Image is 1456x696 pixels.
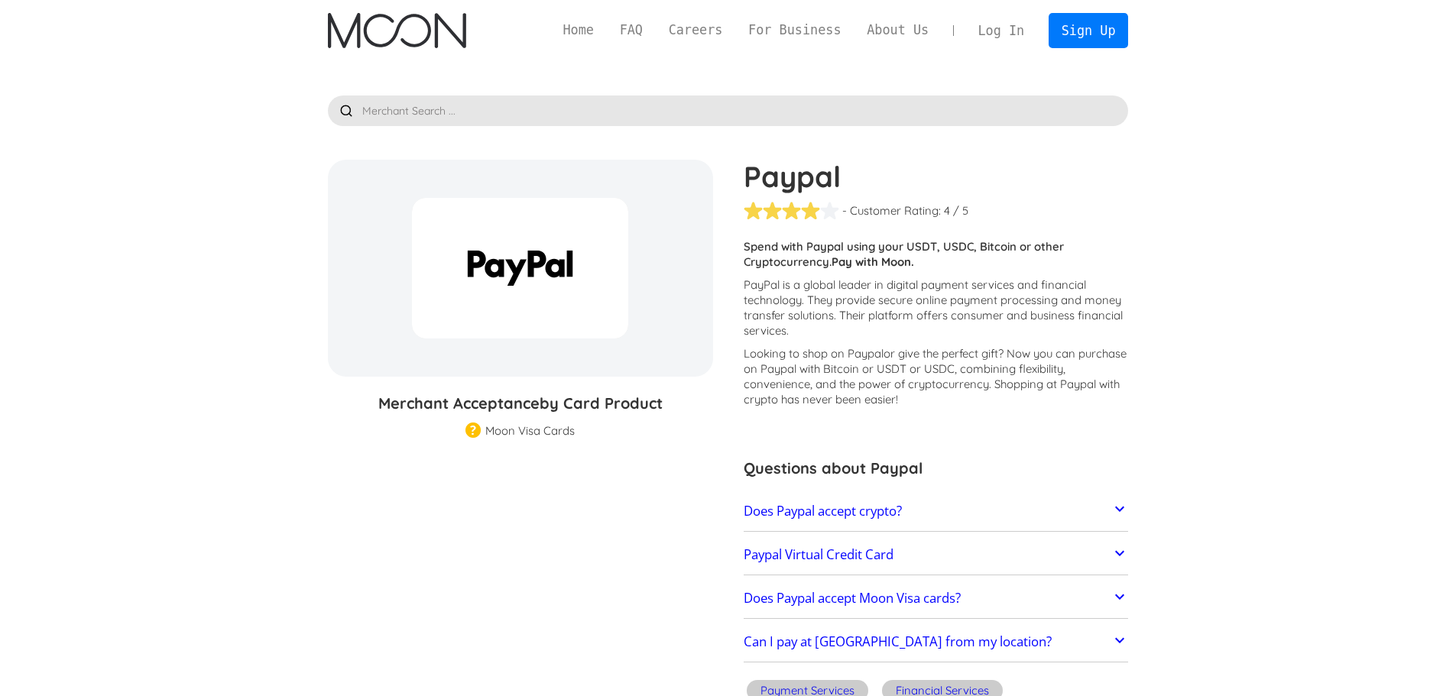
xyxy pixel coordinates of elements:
[744,239,1129,270] p: Spend with Paypal using your USDT, USDC, Bitcoin or other Cryptocurrency.
[607,21,656,40] a: FAQ
[744,160,1129,193] h1: Paypal
[656,21,735,40] a: Careers
[735,21,854,40] a: For Business
[832,254,914,269] strong: Pay with Moon.
[550,21,607,40] a: Home
[854,21,942,40] a: About Us
[744,457,1129,480] h3: Questions about Paypal
[744,547,893,562] h2: Paypal Virtual Credit Card
[884,346,998,361] span: or give the perfect gift
[744,634,1052,649] h2: Can I pay at [GEOGRAPHIC_DATA] from my location?
[744,626,1129,659] a: Can I pay at [GEOGRAPHIC_DATA] from my location?
[485,423,575,439] div: Moon Visa Cards
[744,582,1129,614] a: Does Paypal accept Moon Visa cards?
[744,277,1129,338] p: PayPal is a global leader in digital payment services and financial technology. They provide secu...
[965,14,1037,47] a: Log In
[953,203,968,219] div: / 5
[328,13,466,48] a: home
[744,503,902,519] h2: Does Paypal accept crypto?
[944,203,950,219] div: 4
[328,392,713,415] h3: Merchant Acceptance
[328,13,466,48] img: Moon Logo
[842,203,941,219] div: - Customer Rating:
[1049,13,1128,47] a: Sign Up
[328,95,1129,126] input: Merchant Search ...
[744,539,1129,571] a: Paypal Virtual Credit Card
[744,346,1129,407] p: Looking to shop on Paypal ? Now you can purchase on Paypal with Bitcoin or USDT or USDC, combinin...
[540,393,663,413] span: by Card Product
[744,495,1129,527] a: Does Paypal accept crypto?
[744,591,961,606] h2: Does Paypal accept Moon Visa cards?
